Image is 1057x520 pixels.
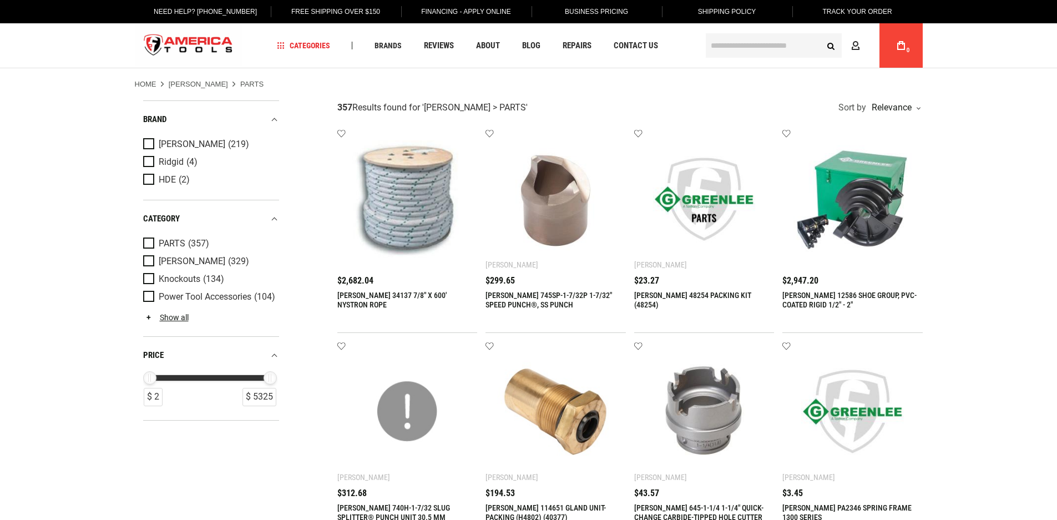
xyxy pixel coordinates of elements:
img: GREENLEE 740H-1-7/32 SLUG SPLITTER® PUNCH UNIT 30.5 MM [348,352,467,471]
span: (357) [188,239,209,249]
span: $312.68 [337,489,367,498]
span: Repairs [563,42,591,50]
span: $3.45 [782,489,803,498]
div: [PERSON_NAME] [782,473,835,482]
span: PARTS [159,239,185,249]
a: Knockouts (134) [143,273,276,285]
img: Greenlee PA2346 SPRING FRAME 1300 SERIES [793,352,912,471]
a: Reviews [419,38,459,53]
a: About [471,38,505,53]
strong: PARTS [240,80,264,88]
span: $194.53 [485,489,515,498]
span: 0 [907,47,910,53]
div: Results found for ' ' [337,102,528,114]
span: Shipping Policy [698,8,756,16]
span: Ridgid [159,157,184,167]
span: Sort by [838,103,866,112]
img: GREENLEE 12586 SHOE GROUP, PVC-COATED RIGID 1/2 [793,140,912,259]
span: Blog [522,42,540,50]
span: (4) [186,158,198,167]
div: Brand [143,112,279,127]
a: [PERSON_NAME] 34137 7/8" X 600' NYSTRON ROPE [337,291,447,309]
button: Search [821,35,842,56]
a: PARTS (357) [143,238,276,250]
a: 0 [891,23,912,68]
img: Greenlee 114651 GLAND UNIT-PACKING (H4802) (40377) [497,352,615,471]
div: [PERSON_NAME] [634,473,687,482]
span: HDE [159,175,176,185]
span: [PERSON_NAME] > PARTS [424,102,526,113]
a: HDE (2) [143,174,276,186]
div: $ 5325 [242,388,276,406]
div: [PERSON_NAME] [634,260,687,269]
span: Knockouts [159,274,200,284]
span: Reviews [424,42,454,50]
img: America Tools [135,25,242,67]
span: (104) [254,292,275,302]
span: [PERSON_NAME] [159,256,225,266]
div: [PERSON_NAME] [337,473,390,482]
div: Relevance [869,103,920,112]
div: [PERSON_NAME] [485,473,538,482]
span: (219) [228,140,249,149]
span: Contact Us [614,42,658,50]
span: Brands [375,42,402,49]
span: $23.27 [634,276,659,285]
div: price [143,348,279,363]
a: Brands [370,38,407,53]
a: Repairs [558,38,596,53]
span: (329) [228,257,249,266]
a: Power Tool Accessories (104) [143,291,276,303]
div: [PERSON_NAME] [485,260,538,269]
a: Contact Us [609,38,663,53]
a: [PERSON_NAME] (329) [143,255,276,267]
a: Ridgid (4) [143,156,276,168]
a: [PERSON_NAME] (219) [143,138,276,150]
span: [PERSON_NAME] [159,139,225,149]
span: $43.57 [634,489,659,498]
div: $ 2 [144,388,163,406]
span: Categories [277,42,330,49]
span: (2) [179,175,190,185]
a: Categories [272,38,335,53]
img: GREENLEE 745SP-1-7/32P 1-7/32 [497,140,615,259]
a: [PERSON_NAME] 12586 SHOE GROUP, PVC-COATED RIGID 1/2" - 2" [782,291,917,309]
a: [PERSON_NAME] 745SP-1-7/32P 1-7/32" SPEED PUNCH®, SS PUNCH [485,291,612,309]
span: About [476,42,500,50]
img: GREENLEE 34137 7/8 [348,140,467,259]
span: $299.65 [485,276,515,285]
a: Show all [143,313,189,322]
strong: 357 [337,102,352,113]
a: store logo [135,25,242,67]
span: Power Tool Accessories [159,292,251,302]
span: $2,947.20 [782,276,818,285]
span: $2,682.04 [337,276,373,285]
div: category [143,211,279,226]
div: Product Filters [143,100,279,421]
a: [PERSON_NAME] [169,79,228,89]
a: [PERSON_NAME] 48254 PACKING KIT (48254) [634,291,751,309]
img: Greenlee 48254 PACKING KIT (48254) [645,140,763,259]
a: Home [135,79,156,89]
a: Blog [517,38,545,53]
img: GREENLEE 645-1-1/4 1-1/4 [645,352,763,471]
span: (134) [203,275,224,284]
